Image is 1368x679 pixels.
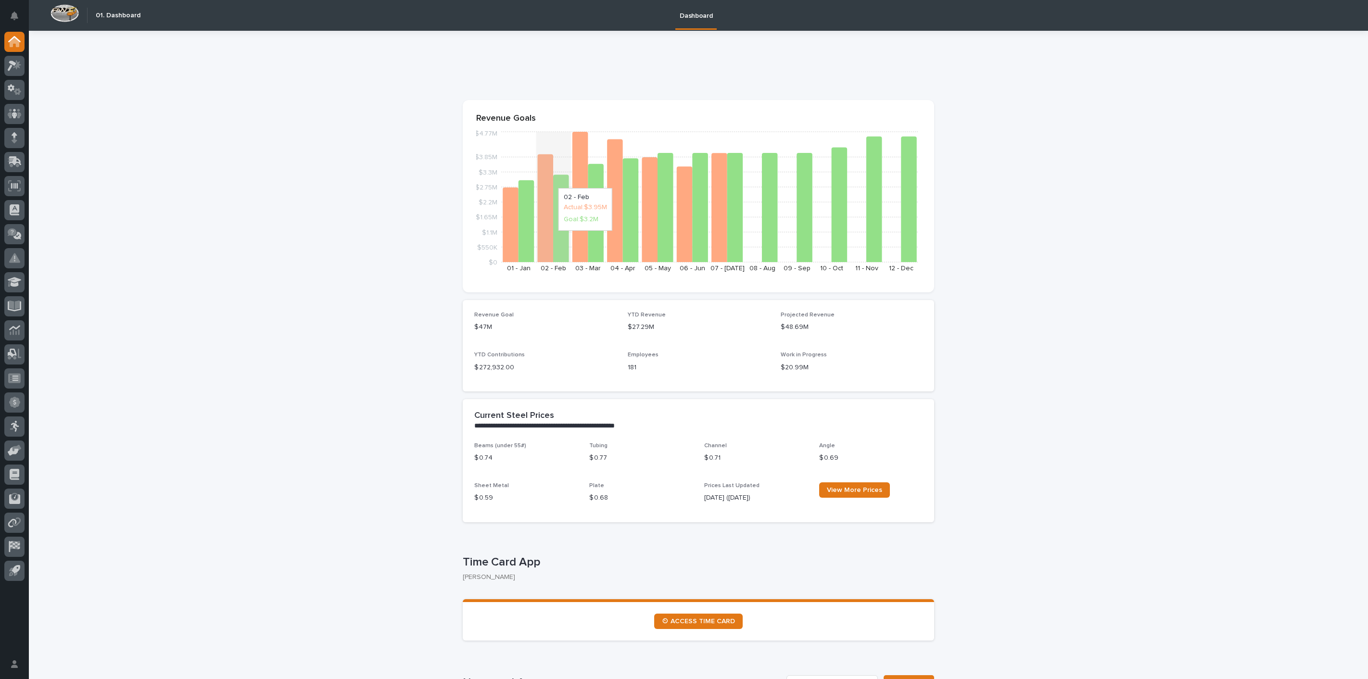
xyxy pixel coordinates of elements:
[463,573,926,581] p: [PERSON_NAME]
[479,169,497,176] tspan: $3.3M
[474,322,616,332] p: $47M
[704,483,760,489] span: Prices Last Updated
[710,265,745,272] text: 07 - [DATE]
[476,214,497,221] tspan: $1.65M
[463,555,930,569] p: Time Card App
[475,154,497,161] tspan: $3.85M
[781,312,835,318] span: Projected Revenue
[704,453,808,463] p: $ 0.71
[680,265,705,272] text: 06 - Jun
[749,265,775,272] text: 08 - Aug
[475,184,497,191] tspan: $2.75M
[827,487,882,493] span: View More Prices
[784,265,811,272] text: 09 - Sep
[820,265,843,272] text: 10 - Oct
[589,493,693,503] p: $ 0.68
[610,265,635,272] text: 04 - Apr
[475,131,497,138] tspan: $4.77M
[489,259,497,266] tspan: $0
[819,443,835,449] span: Angle
[704,493,808,503] p: [DATE] ([DATE])
[482,229,497,236] tspan: $1.1M
[4,6,25,26] button: Notifications
[662,618,735,625] span: ⏲ ACCESS TIME CARD
[474,483,509,489] span: Sheet Metal
[855,265,878,272] text: 11 - Nov
[477,244,497,251] tspan: $550K
[507,265,531,272] text: 01 - Jan
[589,483,604,489] span: Plate
[474,443,526,449] span: Beams (under 55#)
[654,614,743,629] a: ⏲ ACCESS TIME CARD
[474,363,616,373] p: $ 272,932.00
[645,265,671,272] text: 05 - May
[628,352,659,358] span: Employees
[889,265,913,272] text: 12 - Dec
[589,453,693,463] p: $ 0.77
[474,493,578,503] p: $ 0.59
[819,453,923,463] p: $ 0.69
[628,363,770,373] p: 181
[575,265,601,272] text: 03 - Mar
[479,199,497,206] tspan: $2.2M
[628,312,666,318] span: YTD Revenue
[819,482,890,498] a: View More Prices
[476,113,921,124] p: Revenue Goals
[12,12,25,27] div: Notifications
[541,265,566,272] text: 02 - Feb
[474,453,578,463] p: $ 0.74
[474,352,525,358] span: YTD Contributions
[51,4,79,22] img: Workspace Logo
[781,363,923,373] p: $20.99M
[704,443,727,449] span: Channel
[474,411,554,421] h2: Current Steel Prices
[628,322,770,332] p: $27.29M
[781,352,827,358] span: Work in Progress
[96,12,140,20] h2: 01. Dashboard
[589,443,608,449] span: Tubing
[781,322,923,332] p: $48.69M
[474,312,514,318] span: Revenue Goal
